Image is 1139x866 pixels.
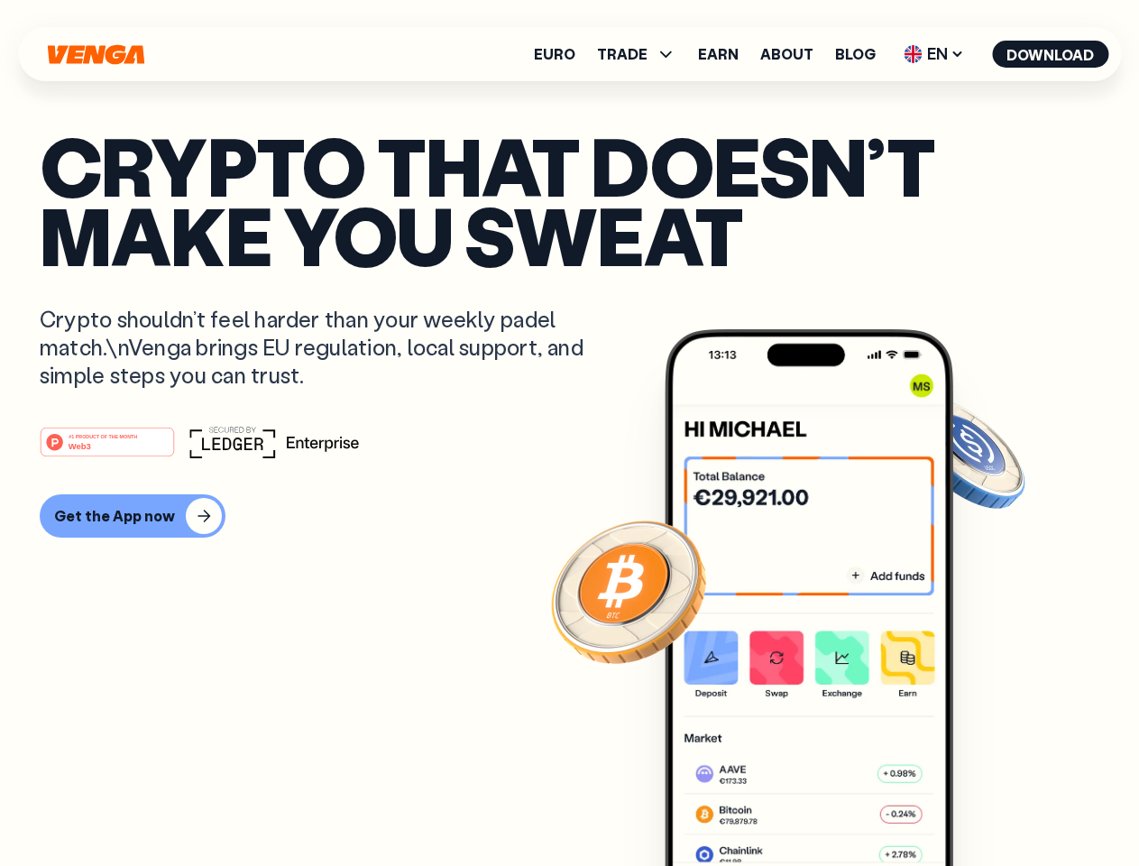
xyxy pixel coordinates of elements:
img: flag-uk [904,45,922,63]
span: TRADE [597,43,676,65]
img: USDC coin [899,388,1029,518]
svg: Home [45,44,146,65]
img: Bitcoin [547,510,710,672]
tspan: #1 PRODUCT OF THE MONTH [69,433,137,438]
button: Download [992,41,1108,68]
a: #1 PRODUCT OF THE MONTHWeb3 [40,438,175,461]
div: Get the App now [54,507,175,525]
a: Blog [835,47,876,61]
a: About [760,47,813,61]
a: Euro [534,47,575,61]
a: Get the App now [40,494,1099,538]
p: Crypto shouldn’t feel harder than your weekly padel match.\nVenga brings EU regulation, local sup... [40,305,610,390]
span: TRADE [597,47,648,61]
p: Crypto that doesn’t make you sweat [40,131,1099,269]
span: EN [897,40,970,69]
a: Earn [698,47,739,61]
tspan: Web3 [69,440,91,450]
button: Get the App now [40,494,225,538]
